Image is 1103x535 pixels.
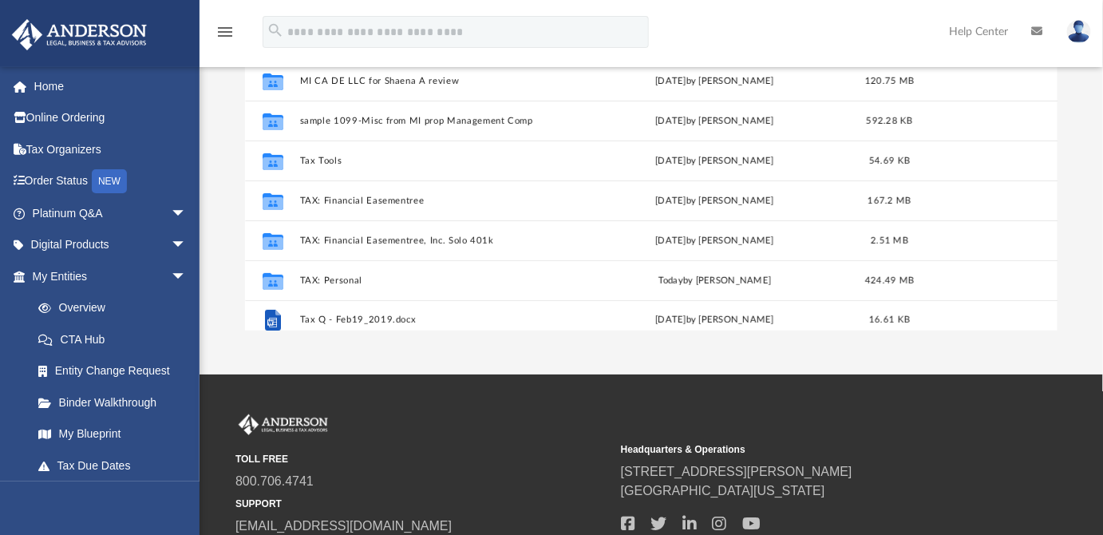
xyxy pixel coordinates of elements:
[7,19,152,50] img: Anderson Advisors Platinum Portal
[11,481,203,513] a: My Anderson Teamarrow_drop_down
[871,236,908,245] span: 2.51 MB
[579,274,851,288] div: by [PERSON_NAME]
[171,229,203,262] span: arrow_drop_down
[11,165,211,198] a: Order StatusNEW
[171,260,203,293] span: arrow_drop_down
[579,114,851,129] div: [DATE] by [PERSON_NAME]
[22,418,203,450] a: My Blueprint
[11,260,211,292] a: My Entitiesarrow_drop_down
[215,22,235,42] i: menu
[22,323,211,355] a: CTA Hub
[864,77,913,85] span: 120.75 MB
[299,275,571,286] button: TAX: Personal
[299,76,571,86] button: MI CA DE LLC for Shaena A review
[22,450,211,481] a: Tax Due Dates
[235,519,452,533] a: [EMAIL_ADDRESS][DOMAIN_NAME]
[22,292,211,324] a: Overview
[621,442,995,457] small: Headquarters & Operations
[658,276,682,285] span: today
[171,481,203,514] span: arrow_drop_down
[579,234,851,248] div: [DATE] by [PERSON_NAME]
[579,154,851,168] div: [DATE] by [PERSON_NAME]
[22,386,211,418] a: Binder Walkthrough
[579,74,851,89] div: [DATE] by [PERSON_NAME]
[621,484,825,497] a: [GEOGRAPHIC_DATA][US_STATE]
[299,196,571,206] button: TAX: Financial Easementree
[11,70,211,102] a: Home
[579,194,851,208] div: [DATE] by [PERSON_NAME]
[621,465,852,478] a: [STREET_ADDRESS][PERSON_NAME]
[579,313,851,327] div: [DATE] by [PERSON_NAME]
[235,414,331,435] img: Anderson Advisors Platinum Portal
[215,30,235,42] a: menu
[1067,20,1091,43] img: User Pic
[299,116,571,126] button: sample 1099-Misc from MI prop Management Comp
[299,315,571,325] button: Tax Q - Feb19_2019.docx
[11,229,211,261] a: Digital Productsarrow_drop_down
[869,315,910,324] span: 16.61 KB
[22,355,211,387] a: Entity Change Request
[868,196,911,205] span: 167.2 MB
[11,102,211,134] a: Online Ordering
[869,157,910,165] span: 54.69 KB
[235,452,610,466] small: TOLL FREE
[299,156,571,166] button: Tax Tools
[92,169,127,193] div: NEW
[235,474,314,488] a: 800.706.4741
[235,497,610,511] small: SUPPORT
[11,133,211,165] a: Tax Organizers
[299,236,571,246] button: TAX: Financial Easementree, Inc. Solo 401k
[864,276,913,285] span: 424.49 MB
[866,117,912,125] span: 592.28 KB
[267,22,284,39] i: search
[11,197,211,229] a: Platinum Q&Aarrow_drop_down
[171,197,203,230] span: arrow_drop_down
